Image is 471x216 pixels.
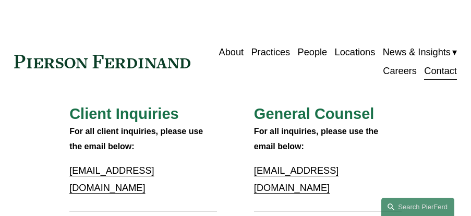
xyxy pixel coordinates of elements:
[383,62,417,80] a: Careers
[381,198,454,216] a: Search this site
[69,127,206,151] strong: For all client inquiries, please use the email below:
[254,105,374,122] span: General Counsel
[251,43,290,62] a: Practices
[424,62,457,80] a: Contact
[69,105,178,122] span: Client Inquiries
[298,43,328,62] a: People
[69,165,154,193] a: [EMAIL_ADDRESS][DOMAIN_NAME]
[383,44,451,61] span: News & Insights
[383,43,457,62] a: folder dropdown
[335,43,376,62] a: Locations
[219,43,244,62] a: About
[254,127,381,151] strong: For all inquiries, please use the email below:
[254,165,339,193] a: [EMAIL_ADDRESS][DOMAIN_NAME]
